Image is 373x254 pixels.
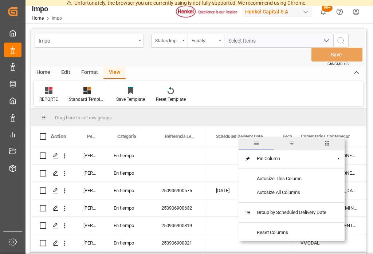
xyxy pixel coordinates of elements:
[75,182,105,199] div: [PERSON_NAME]
[31,182,205,199] div: Press SPACE to select this row.
[228,38,259,44] span: Select Items
[251,226,332,239] span: Reset Columns
[242,5,315,19] button: Henkel Capital S.A
[31,67,56,79] div: Home
[105,147,153,164] div: En tiempo
[31,164,205,182] div: Press SPACE to select this row.
[69,96,105,103] div: Standard Templates
[207,182,274,199] div: [DATE]
[75,164,105,182] div: [PERSON_NAME]
[75,199,105,217] div: [PERSON_NAME]
[87,134,96,139] span: Persona responsable de seguimiento
[75,147,105,164] div: [PERSON_NAME]
[105,164,153,182] div: En tiempo
[315,4,331,20] button: show 100 new notifications
[192,36,216,44] div: Equals
[176,5,237,18] img: Henkel%20logo.jpg_1689854090.jpg
[56,67,76,79] div: Edit
[39,96,58,103] div: REPORTE
[31,199,205,217] div: Press SPACE to select this row.
[333,34,349,48] button: search button
[216,134,263,139] span: Scheduled Delivery Date
[301,134,350,139] span: Comentarios Contenedor
[292,234,366,252] div: Press SPACE to select this row.
[31,217,205,234] div: Press SPACE to select this row.
[251,172,332,186] span: Autosize This Column
[155,36,180,44] div: Status Importación
[156,96,186,103] div: Reset Template
[292,234,366,251] div: VMODAL
[165,134,196,139] span: Referencia Leschaco
[251,206,332,219] span: Group by Scheduled Delivery Date
[31,147,205,164] div: Press SPACE to select this row.
[35,34,144,48] button: open menu
[322,4,333,12] span: 99+
[153,199,205,217] div: 250906900632
[153,234,205,251] div: 250906900821
[116,96,145,103] div: Save Template
[151,34,188,48] button: open menu
[103,67,126,79] div: View
[239,137,274,150] span: general
[188,34,224,48] button: open menu
[75,234,105,251] div: [PERSON_NAME]
[117,134,136,139] span: Categoría
[105,199,153,217] div: En tiempo
[309,137,345,150] span: columns
[75,217,105,234] div: [PERSON_NAME]
[153,217,205,234] div: 250906900819
[331,4,348,20] button: Help Center
[31,234,205,252] div: Press SPACE to select this row.
[224,34,333,48] button: open menu
[55,115,112,120] span: Drag here to set row groups
[76,67,103,79] div: Format
[153,182,205,199] div: 250906900575
[242,7,312,17] div: Henkel Capital S.A
[105,217,153,234] div: En tiempo
[32,16,44,21] a: Home
[327,61,349,67] span: Ctrl/CMD + S
[274,137,309,150] span: filter
[105,234,153,251] div: En tiempo
[283,134,332,139] span: Fecha Entrega Final en [GEOGRAPHIC_DATA]
[32,3,62,14] div: Impo
[51,133,66,140] div: Action
[39,36,136,45] div: Impo
[251,152,332,166] span: Pin Column
[251,186,332,199] span: Autosize All Columns
[311,48,362,61] button: Save
[105,182,153,199] div: En tiempo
